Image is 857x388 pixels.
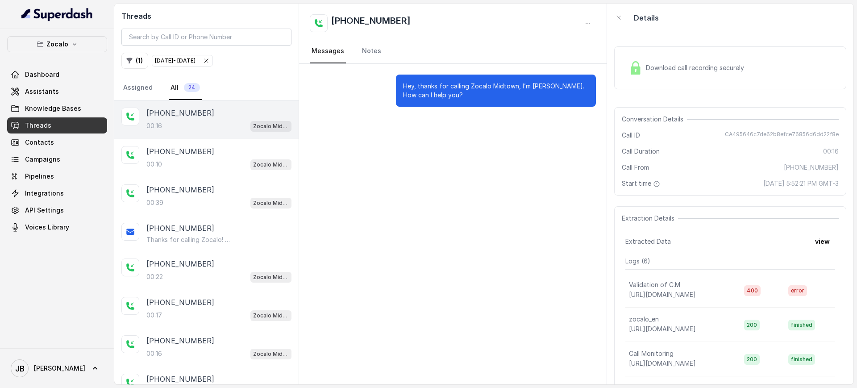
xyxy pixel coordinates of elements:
span: [DATE] 5:52:21 PM GMT-3 [763,179,839,188]
p: [PHONE_NUMBER] [146,184,214,195]
p: Details [634,13,659,23]
span: Call Duration [622,147,660,156]
span: Conversation Details [622,115,687,124]
button: [DATE]- [DATE] [152,55,213,67]
a: Integrations [7,185,107,201]
p: [PHONE_NUMBER] [146,223,214,234]
text: JB [15,364,25,373]
span: 200 [744,354,760,365]
a: Messages [310,39,346,63]
p: 00:22 [146,272,163,281]
p: Zocalo [46,39,68,50]
p: [PHONE_NUMBER] [146,335,214,346]
span: CA495646c7de62b8efce76856d6dd22f8e [725,131,839,140]
p: Hey, thanks for calling Zocalo Midtown, I’m [PERSON_NAME]. How can I help you? [403,82,589,100]
span: 00:16 [823,147,839,156]
p: Logs ( 6 ) [625,257,835,266]
a: Notes [360,39,383,63]
a: Contacts [7,134,107,150]
p: Zocalo Midtown / EN [253,122,289,131]
p: 00:17 [146,311,162,320]
span: 24 [184,83,200,92]
nav: Tabs [121,76,291,100]
p: Call Monitoring [629,349,674,358]
p: zocalo_en [629,315,659,324]
p: Zocalo Midtown / EN [253,311,289,320]
span: Campaigns [25,155,60,164]
a: Assigned [121,76,154,100]
span: [URL][DOMAIN_NAME] [629,325,696,333]
a: Dashboard [7,67,107,83]
span: [URL][DOMAIN_NAME] [629,291,696,298]
span: Dashboard [25,70,59,79]
span: Assistants [25,87,59,96]
p: Thanks for calling Zocalo! Want to make a reservation? [URL][DOMAIN_NAME] Call managed by [URL] :) [146,235,232,244]
p: 00:10 [146,160,162,169]
input: Search by Call ID or Phone Number [121,29,291,46]
img: light.svg [21,7,93,21]
img: Lock Icon [629,61,642,75]
a: Campaigns [7,151,107,167]
span: API Settings [25,206,64,215]
span: error [788,285,807,296]
p: Zocalo Midtown / EN [253,199,289,208]
span: Extracted Data [625,237,671,246]
p: [PHONE_NUMBER] [146,146,214,157]
p: [PHONE_NUMBER] [146,108,214,118]
span: 200 [744,320,760,330]
div: [DATE] - [DATE] [155,56,196,65]
button: view [810,234,835,250]
span: Threads [25,121,51,130]
span: [PERSON_NAME] [34,364,85,373]
span: [PHONE_NUMBER] [784,163,839,172]
p: [PHONE_NUMBER] [146,297,214,308]
button: Zocalo [7,36,107,52]
p: Validation of C.M [629,280,680,289]
span: finished [788,320,815,330]
span: Knowledge Bases [25,104,81,113]
h2: Threads [121,11,291,21]
span: Pipelines [25,172,54,181]
a: Voices Library [7,219,107,235]
nav: Tabs [310,39,596,63]
span: Integrations [25,189,64,198]
span: Download call recording securely [646,63,748,72]
a: All24 [169,76,202,100]
button: (1) [121,53,148,69]
p: 00:39 [146,198,163,207]
a: Threads [7,117,107,134]
p: Zocalo Midtown / EN [253,350,289,359]
p: 00:16 [146,121,162,130]
a: API Settings [7,202,107,218]
a: Assistants [7,83,107,100]
p: [PHONE_NUMBER] [146,259,214,269]
p: 00:16 [146,349,162,358]
p: Zocalo Midtown / EN [253,160,289,169]
h2: [PHONE_NUMBER] [331,14,411,32]
p: [PHONE_NUMBER] [146,374,214,384]
span: Contacts [25,138,54,147]
span: Extraction Details [622,214,678,223]
span: Voices Library [25,223,69,232]
p: Zocalo Midtown / EN [253,273,289,282]
span: 400 [744,285,761,296]
a: Knowledge Bases [7,100,107,117]
span: Call ID [622,131,640,140]
span: Start time [622,179,662,188]
a: Pipelines [7,168,107,184]
span: Call From [622,163,649,172]
span: finished [788,354,815,365]
span: [URL][DOMAIN_NAME] [629,359,696,367]
a: [PERSON_NAME] [7,356,107,381]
